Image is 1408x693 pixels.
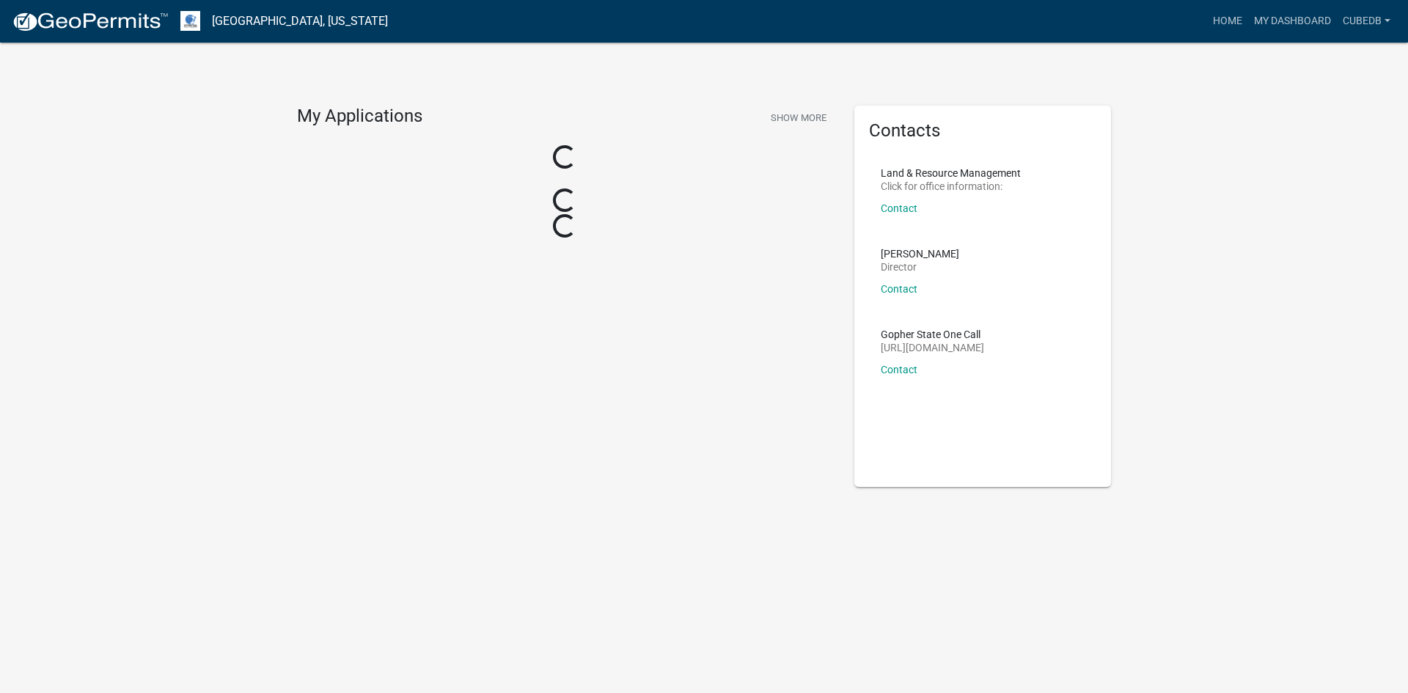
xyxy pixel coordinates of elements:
a: My Dashboard [1248,7,1337,35]
a: CubedB [1337,7,1396,35]
a: Contact [881,364,917,375]
p: Land & Resource Management [881,168,1021,178]
a: [GEOGRAPHIC_DATA], [US_STATE] [212,9,388,34]
p: [URL][DOMAIN_NAME] [881,342,984,353]
h5: Contacts [869,120,1096,142]
p: Gopher State One Call [881,329,984,340]
p: Director [881,262,959,272]
p: Click for office information: [881,181,1021,191]
p: [PERSON_NAME] [881,249,959,259]
a: Contact [881,283,917,295]
a: Home [1207,7,1248,35]
a: Contact [881,202,917,214]
button: Show More [765,106,832,130]
img: Otter Tail County, Minnesota [180,11,200,31]
h4: My Applications [297,106,422,128]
